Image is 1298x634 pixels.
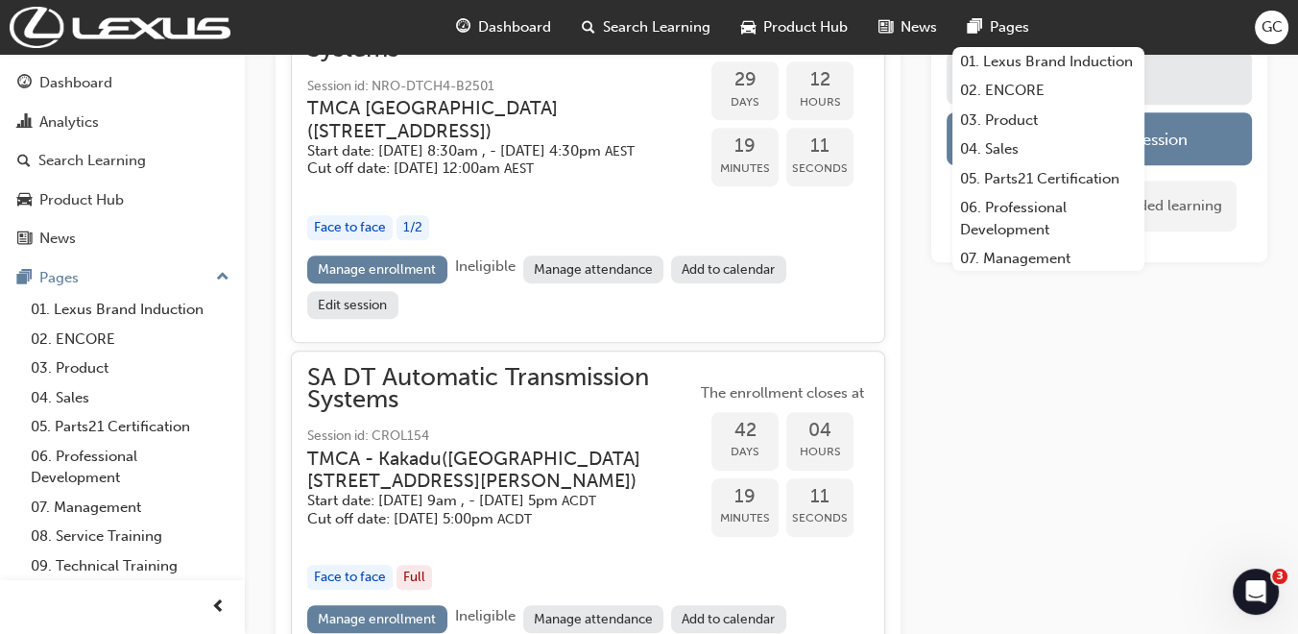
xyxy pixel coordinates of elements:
[307,17,696,61] span: DT Automatic Transmission Systems
[17,231,32,248] span: news-icon
[1262,16,1283,38] span: GC
[307,215,393,241] div: Face to face
[307,256,447,283] a: Manage enrollment
[1066,181,1237,232] div: No recorded learning
[711,507,779,529] span: Minutes
[307,426,696,448] span: Session id: CROL154
[8,65,237,101] a: Dashboard
[504,160,534,177] span: Australian Eastern Standard Time AEST
[741,15,756,39] span: car-icon
[605,143,635,159] span: Australian Eastern Standard Time AEST
[711,91,779,113] span: Days
[23,493,237,523] a: 07. Management
[397,215,429,241] div: 1 / 2
[10,7,230,48] img: Trak
[726,8,863,47] a: car-iconProduct Hub
[952,76,1144,106] a: 02. ENCORE
[39,228,76,250] div: News
[211,596,226,620] span: prev-icon
[39,267,79,289] div: Pages
[952,106,1144,135] a: 03. Product
[671,605,786,633] a: Add to calendar
[952,8,1045,47] a: pages-iconPages
[307,448,665,493] h3: TMCA - Kakadu ( [GEOGRAPHIC_DATA][STREET_ADDRESS][PERSON_NAME] )
[478,16,551,38] span: Dashboard
[1233,569,1279,615] iframe: Intercom live chat
[38,150,146,172] div: Search Learning
[1255,11,1288,44] button: GC
[23,412,237,442] a: 05. Parts21 Certification
[455,607,516,624] span: Ineligible
[397,565,432,591] div: Full
[307,565,393,591] div: Face to face
[17,270,32,287] span: pages-icon
[8,221,237,256] a: News
[8,61,237,260] button: DashboardAnalyticsSearch LearningProduct HubNews
[786,135,853,158] span: 11
[39,111,99,134] div: Analytics
[523,605,664,633] a: Manage attendance
[947,52,1252,105] a: Edit
[307,142,665,160] h5: Start date: [DATE] 8:30am , - [DATE] 4:30pm
[23,383,237,413] a: 04. Sales
[786,69,853,91] span: 12
[17,114,32,132] span: chart-icon
[307,367,696,410] span: SA DT Automatic Transmission Systems
[711,486,779,508] span: 19
[947,112,1252,165] a: Create a new session
[786,158,853,180] span: Seconds
[711,420,779,442] span: 42
[523,256,664,283] a: Manage attendance
[671,256,786,283] a: Add to calendar
[952,134,1144,164] a: 04. Sales
[696,382,869,404] span: The enrollment closes at
[307,510,665,528] h5: Cut off date: [DATE] 5:00pm
[23,442,237,493] a: 06. Professional Development
[1272,569,1287,584] span: 3
[307,159,665,178] h5: Cut off date: [DATE] 12:00am
[786,441,853,463] span: Hours
[23,522,237,551] a: 08. Service Training
[786,91,853,113] span: Hours
[307,291,398,319] a: Edit session
[763,16,848,38] span: Product Hub
[307,17,869,327] button: DT Automatic Transmission SystemsSession id: NRO-DTCH4-B2501TMCA [GEOGRAPHIC_DATA]([STREET_ADDRES...
[8,105,237,140] a: Analytics
[711,441,779,463] span: Days
[952,47,1144,77] a: 01. Lexus Brand Induction
[786,486,853,508] span: 11
[39,72,112,94] div: Dashboard
[39,189,124,211] div: Product Hub
[456,15,470,39] span: guage-icon
[901,16,937,38] span: News
[786,420,853,442] span: 04
[968,15,982,39] span: pages-icon
[307,97,665,142] h3: TMCA [GEOGRAPHIC_DATA] ( [STREET_ADDRESS] )
[711,135,779,158] span: 19
[17,192,32,209] span: car-icon
[216,265,229,290] span: up-icon
[307,492,665,510] h5: Start date: [DATE] 9am , - [DATE] 5pm
[441,8,566,47] a: guage-iconDashboard
[863,8,952,47] a: news-iconNews
[711,69,779,91] span: 29
[603,16,710,38] span: Search Learning
[952,164,1144,194] a: 05. Parts21 Certification
[17,153,31,170] span: search-icon
[8,183,237,218] a: Product Hub
[952,193,1144,244] a: 06. Professional Development
[307,605,447,633] a: Manage enrollment
[8,260,237,296] button: Pages
[8,143,237,179] a: Search Learning
[990,16,1029,38] span: Pages
[878,15,893,39] span: news-icon
[455,257,516,275] span: Ineligible
[307,76,696,98] span: Session id: NRO-DTCH4-B2501
[786,507,853,529] span: Seconds
[23,325,237,354] a: 02. ENCORE
[711,158,779,180] span: Minutes
[23,295,237,325] a: 01. Lexus Brand Induction
[582,15,595,39] span: search-icon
